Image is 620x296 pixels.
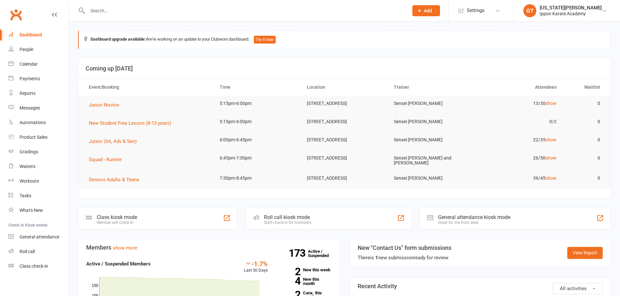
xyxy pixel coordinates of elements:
[89,120,171,126] span: New Student Free Lesson (8-13 years)
[388,171,475,186] td: Sensei [PERSON_NAME]
[375,255,378,261] strong: 1
[560,286,587,291] span: All activities
[567,247,603,259] a: View Report
[214,96,301,111] td: 5:15pm-6:00pm
[545,155,557,161] a: show
[20,249,35,254] div: Roll call
[89,101,124,109] button: Junior Novice
[8,203,69,218] a: What's New
[301,96,388,111] td: [STREET_ADDRESS]
[20,193,31,198] div: Tasks
[89,119,176,127] button: New Student Free Lesson (8-13 years)
[278,267,300,277] strong: 2
[20,208,43,213] div: What's New
[89,137,141,145] button: Junior (Int, Adv & Sen)
[20,135,48,140] div: Product Sales
[20,105,40,110] div: Messages
[475,171,562,186] td: 36/45
[552,283,603,294] button: All activities
[388,114,475,129] td: Sensei [PERSON_NAME]
[89,177,139,183] span: Seniors Adults & Teens
[8,71,69,86] a: Payments
[244,260,268,274] div: Last 30 Days
[8,86,69,101] a: Reports
[308,244,337,263] a: 173Active / Suspended
[8,159,69,174] a: Waivers
[90,37,146,42] strong: Dashboard upgrade available:
[301,150,388,166] td: [STREET_ADDRESS]
[20,47,33,52] div: People
[89,156,126,163] button: Squad - Kumite
[475,132,562,148] td: 22/35
[388,132,475,148] td: Sensei [PERSON_NAME]
[388,150,475,171] td: Sensei [PERSON_NAME] and [PERSON_NAME]
[301,171,388,186] td: [STREET_ADDRESS]
[8,145,69,159] a: Gradings
[89,176,144,184] button: Seniors Adults & Teens
[214,79,301,96] th: Time
[358,254,451,262] div: There is new submission ready for review.
[562,79,606,96] th: Waitlist
[8,130,69,145] a: Product Sales
[8,57,69,71] a: Calendar
[388,79,475,96] th: Trainer
[214,132,301,148] td: 6:00pm-6:45pm
[89,138,137,144] span: Junior (Int, Adv & Sen)
[97,220,137,225] div: Member self check-in
[214,171,301,186] td: 7:30pm-8:45pm
[20,164,35,169] div: Waivers
[545,137,557,142] a: show
[545,175,557,181] a: show
[83,79,214,96] th: Event/Booking
[8,28,69,42] a: Dashboard
[20,264,48,269] div: Class check-in
[562,171,606,186] td: 0
[8,259,69,274] a: Class kiosk mode
[424,8,432,13] span: Add
[89,157,122,162] span: Squad - Kumite
[412,5,440,16] button: Add
[301,132,388,148] td: [STREET_ADDRESS]
[438,214,510,220] div: General attendance kiosk mode
[97,214,137,220] div: Class kiosk mode
[562,132,606,148] td: 0
[523,4,536,17] div: GT
[540,5,602,11] div: [US_STATE][PERSON_NAME]
[78,31,611,49] div: We're working on an update to your Clubworx dashboard.
[86,244,332,251] h3: Members
[8,188,69,203] a: Tasks
[278,277,332,286] a: 4New this month
[475,79,562,96] th: Attendees
[438,220,510,225] div: Great for the front desk
[86,261,151,267] strong: Active / Suspended Members
[8,244,69,259] a: Roll call
[20,178,39,184] div: Workouts
[301,114,388,129] td: [STREET_ADDRESS]
[264,220,311,225] div: Staff check-in for members
[8,42,69,57] a: People
[388,96,475,111] td: Sensei [PERSON_NAME]
[475,114,562,129] td: 0/2
[20,120,46,125] div: Automations
[214,114,301,129] td: 5:15pm-6:00pm
[545,101,557,106] a: show
[20,234,59,239] div: General attendance
[289,248,308,258] strong: 173
[562,96,606,111] td: 0
[244,260,268,267] div: -1.7%
[86,65,603,72] h3: Coming up [DATE]
[20,76,40,81] div: Payments
[562,150,606,166] td: 0
[540,11,602,17] div: Ippon Karate Academy
[8,230,69,244] a: General attendance kiosk mode
[278,276,300,286] strong: 4
[8,101,69,115] a: Messages
[20,61,38,67] div: Calendar
[467,3,485,18] span: Settings
[562,114,606,129] td: 0
[475,96,562,111] td: 13/30
[475,150,562,166] td: 26/50
[20,91,35,96] div: Reports
[86,6,404,15] input: Search...
[89,102,119,108] span: Junior Novice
